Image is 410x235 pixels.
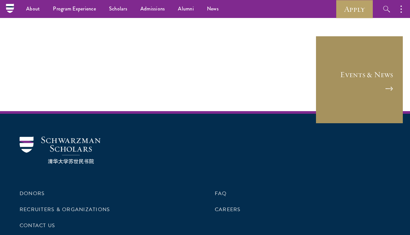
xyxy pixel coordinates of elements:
a: Donors [20,190,45,197]
a: Contact Us [20,222,55,229]
a: FAQ [215,190,227,197]
img: Schwarzman Scholars [20,137,101,164]
a: Events & News [315,36,403,124]
a: Careers [215,206,241,213]
a: Recruiters & Organizations [20,206,110,213]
